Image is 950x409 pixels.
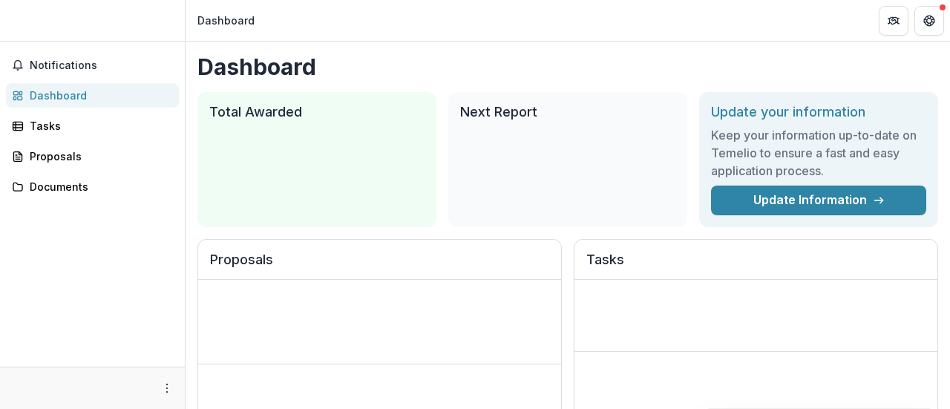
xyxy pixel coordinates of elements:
[191,10,261,31] nav: breadcrumb
[6,174,179,199] a: Documents
[460,104,675,120] h2: Next Report
[30,179,167,194] div: Documents
[197,13,255,28] div: Dashboard
[586,252,926,280] h2: Tasks
[197,53,938,80] h1: Dashboard
[30,118,167,134] div: Tasks
[6,114,179,138] a: Tasks
[209,104,425,120] h2: Total Awarded
[879,6,908,36] button: Partners
[30,88,167,103] div: Dashboard
[711,186,926,215] a: Update Information
[30,148,167,164] div: Proposals
[711,104,926,120] h2: Update your information
[210,252,549,280] h2: Proposals
[6,83,179,108] a: Dashboard
[914,6,944,36] button: Get Help
[158,379,176,397] button: More
[711,126,926,180] h3: Keep your information up-to-date on Temelio to ensure a fast and easy application process.
[6,144,179,168] a: Proposals
[6,53,179,77] button: Notifications
[30,59,173,72] span: Notifications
